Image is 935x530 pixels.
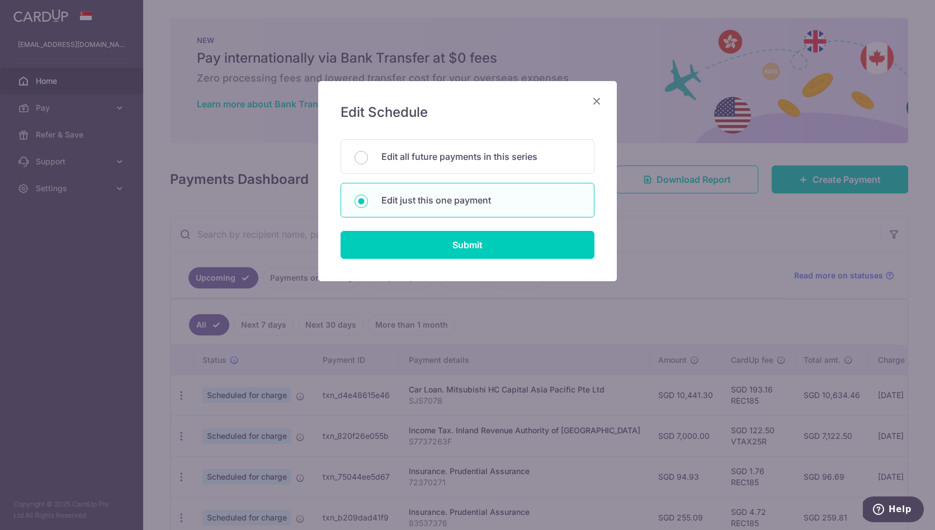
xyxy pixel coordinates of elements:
button: Close [590,94,603,108]
input: Submit [341,231,594,259]
h5: Edit Schedule [341,103,594,121]
p: Edit all future payments in this series [381,150,580,163]
p: Edit just this one payment [381,193,580,207]
iframe: Opens a widget where you can find more information [863,496,924,524]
